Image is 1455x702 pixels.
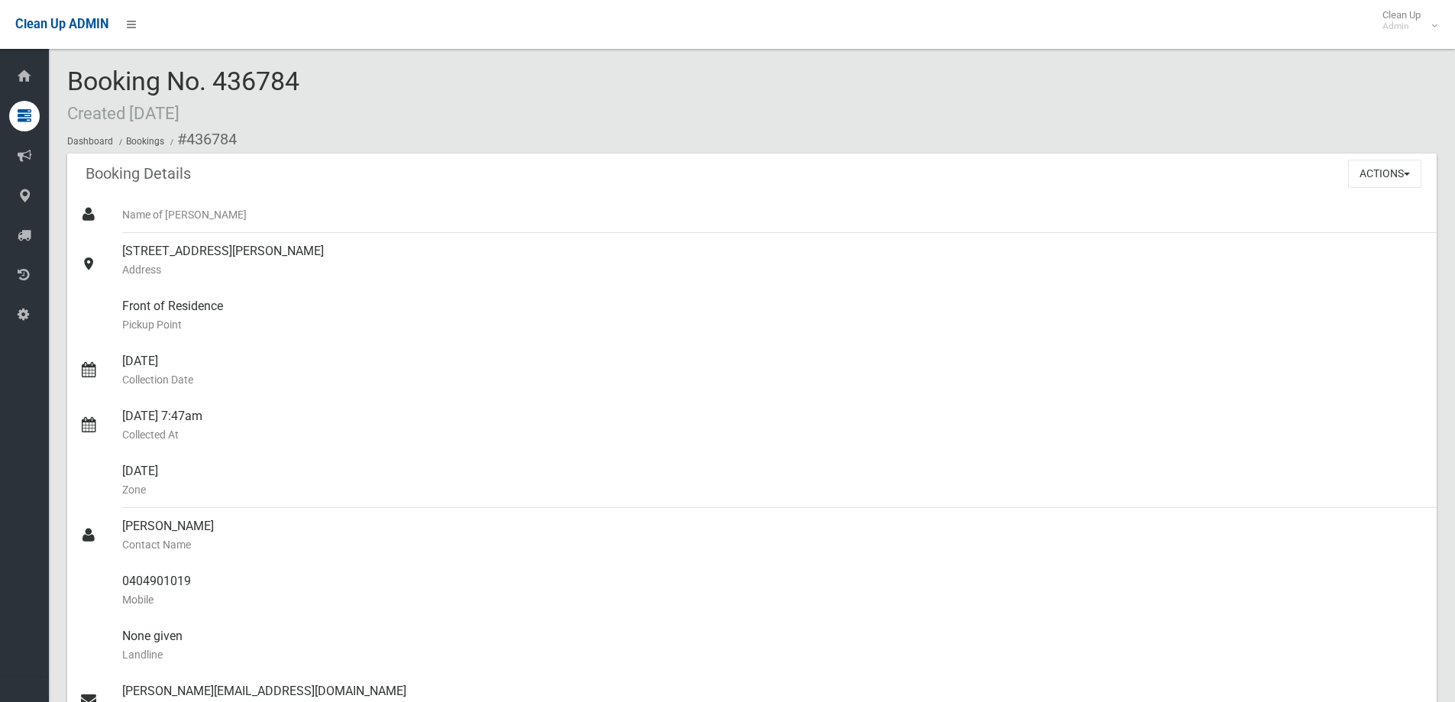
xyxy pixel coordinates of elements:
[1375,9,1436,32] span: Clean Up
[122,233,1424,288] div: [STREET_ADDRESS][PERSON_NAME]
[122,508,1424,563] div: [PERSON_NAME]
[67,66,299,125] span: Booking No. 436784
[167,125,237,154] li: #436784
[67,136,113,147] a: Dashboard
[122,288,1424,343] div: Front of Residence
[126,136,164,147] a: Bookings
[122,425,1424,444] small: Collected At
[122,480,1424,499] small: Zone
[122,590,1424,609] small: Mobile
[122,618,1424,673] div: None given
[15,17,108,31] span: Clean Up ADMIN
[122,645,1424,664] small: Landline
[122,205,1424,224] small: Name of [PERSON_NAME]
[1382,21,1421,32] small: Admin
[67,159,209,189] header: Booking Details
[122,398,1424,453] div: [DATE] 7:47am
[122,315,1424,334] small: Pickup Point
[122,535,1424,554] small: Contact Name
[67,103,179,123] small: Created [DATE]
[122,453,1424,508] div: [DATE]
[122,343,1424,398] div: [DATE]
[122,370,1424,389] small: Collection Date
[1348,160,1421,188] button: Actions
[122,260,1424,279] small: Address
[122,563,1424,618] div: 0404901019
